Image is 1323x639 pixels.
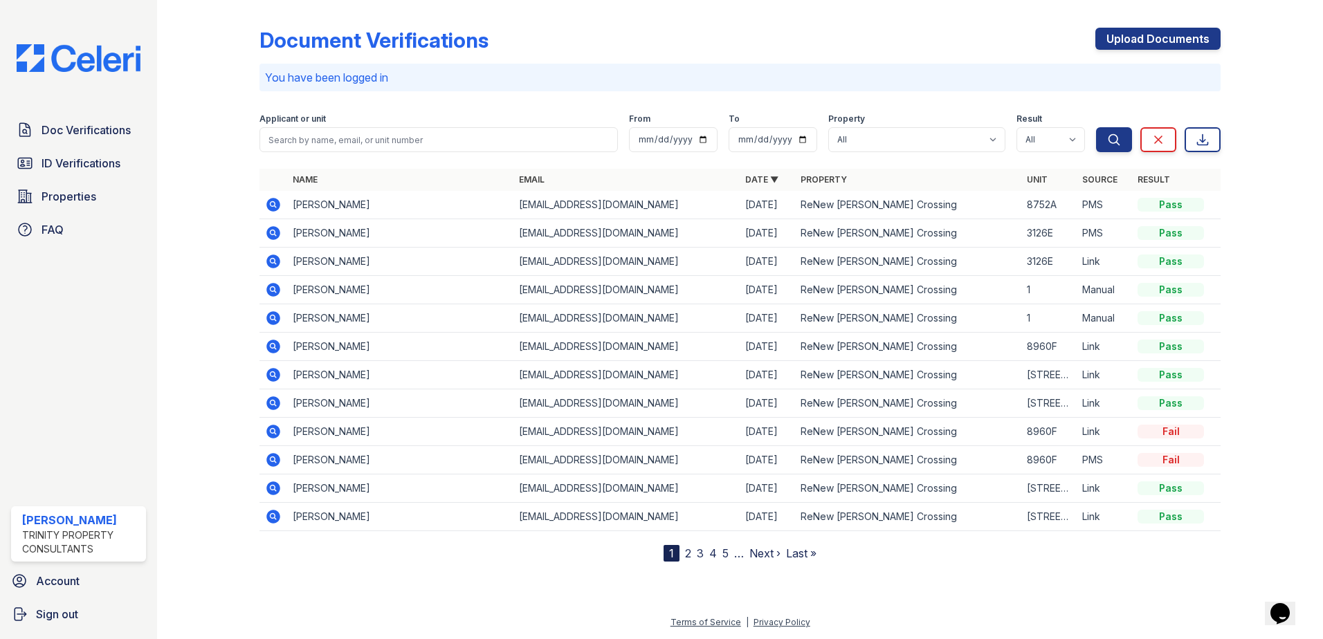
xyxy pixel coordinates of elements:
img: CE_Logo_Blue-a8612792a0a2168367f1c8372b55b34899dd931a85d93a1a3d3e32e68fde9ad4.png [6,44,152,72]
td: [DATE] [740,248,795,276]
td: Link [1077,503,1132,531]
td: [PERSON_NAME] [287,333,513,361]
td: [EMAIL_ADDRESS][DOMAIN_NAME] [513,446,740,474]
div: Document Verifications [259,28,489,53]
a: 3 [697,546,704,560]
button: Sign out [6,600,152,628]
a: 5 [722,546,729,560]
td: ReNew [PERSON_NAME] Crossing [795,191,1021,219]
td: [DATE] [740,446,795,474]
td: [DATE] [740,418,795,446]
td: 1 [1021,276,1077,304]
div: Pass [1138,283,1204,297]
td: [DATE] [740,389,795,418]
td: PMS [1077,219,1132,248]
td: [EMAIL_ADDRESS][DOMAIN_NAME] [513,248,740,276]
span: Doc Verifications [42,122,131,138]
a: Last » [786,546,816,560]
a: Doc Verifications [11,116,146,144]
td: [EMAIL_ADDRESS][DOMAIN_NAME] [513,361,740,389]
div: Pass [1138,340,1204,353]
div: [PERSON_NAME] [22,512,140,528]
td: ReNew [PERSON_NAME] Crossing [795,248,1021,276]
td: Link [1077,389,1132,418]
td: PMS [1077,446,1132,474]
span: Properties [42,188,96,205]
td: [EMAIL_ADDRESS][DOMAIN_NAME] [513,276,740,304]
span: FAQ [42,221,64,238]
td: 3126E [1021,219,1077,248]
div: Pass [1138,368,1204,382]
td: ReNew [PERSON_NAME] Crossing [795,418,1021,446]
td: [EMAIL_ADDRESS][DOMAIN_NAME] [513,191,740,219]
td: Link [1077,361,1132,389]
td: ReNew [PERSON_NAME] Crossing [795,304,1021,333]
label: Result [1016,113,1042,124]
a: Property [801,174,847,185]
td: [DATE] [740,503,795,531]
td: [EMAIL_ADDRESS][DOMAIN_NAME] [513,474,740,503]
a: Next › [749,546,781,560]
td: [EMAIL_ADDRESS][DOMAIN_NAME] [513,333,740,361]
td: 8960F [1021,446,1077,474]
span: … [734,545,744,562]
div: | [746,617,749,627]
td: ReNew [PERSON_NAME] Crossing [795,474,1021,503]
td: Manual [1077,276,1132,304]
td: ReNew [PERSON_NAME] Crossing [795,276,1021,304]
td: Link [1077,248,1132,276]
label: To [729,113,740,124]
td: [DATE] [740,219,795,248]
div: Pass [1138,226,1204,240]
label: Applicant or unit [259,113,326,124]
span: Account [36,573,80,589]
td: [STREET_ADDRESS] [1021,474,1077,503]
td: [PERSON_NAME] [287,191,513,219]
a: Privacy Policy [754,617,810,627]
div: Fail [1138,425,1204,438]
td: [PERSON_NAME] [287,361,513,389]
td: 8752A [1021,191,1077,219]
div: Trinity Property Consultants [22,528,140,556]
span: ID Verifications [42,155,120,172]
td: [PERSON_NAME] [287,446,513,474]
td: [EMAIL_ADDRESS][DOMAIN_NAME] [513,304,740,333]
a: Properties [11,183,146,210]
td: [PERSON_NAME] [287,389,513,418]
td: [DATE] [740,276,795,304]
div: Pass [1138,198,1204,212]
td: ReNew [PERSON_NAME] Crossing [795,503,1021,531]
td: 1 [1021,304,1077,333]
td: [EMAIL_ADDRESS][DOMAIN_NAME] [513,389,740,418]
iframe: chat widget [1265,584,1309,625]
td: Link [1077,474,1132,503]
td: Link [1077,418,1132,446]
td: Manual [1077,304,1132,333]
a: FAQ [11,216,146,243]
td: [EMAIL_ADDRESS][DOMAIN_NAME] [513,219,740,248]
div: Pass [1138,481,1204,495]
td: [PERSON_NAME] [287,276,513,304]
td: [PERSON_NAME] [287,248,513,276]
td: [PERSON_NAME] [287,219,513,248]
a: Source [1082,174,1117,185]
label: Property [828,113,865,124]
td: ReNew [PERSON_NAME] Crossing [795,219,1021,248]
p: You have been logged in [265,69,1215,86]
div: Pass [1138,311,1204,325]
div: Fail [1138,453,1204,467]
div: Pass [1138,254,1204,268]
td: [PERSON_NAME] [287,304,513,333]
a: Account [6,567,152,595]
td: ReNew [PERSON_NAME] Crossing [795,389,1021,418]
a: Name [293,174,318,185]
input: Search by name, email, or unit number [259,127,618,152]
a: ID Verifications [11,149,146,177]
td: ReNew [PERSON_NAME] Crossing [795,446,1021,474]
td: ReNew [PERSON_NAME] Crossing [795,333,1021,361]
a: Upload Documents [1095,28,1221,50]
label: From [629,113,650,124]
td: [STREET_ADDRESS] [1021,389,1077,418]
td: 3126E [1021,248,1077,276]
td: [DATE] [740,361,795,389]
